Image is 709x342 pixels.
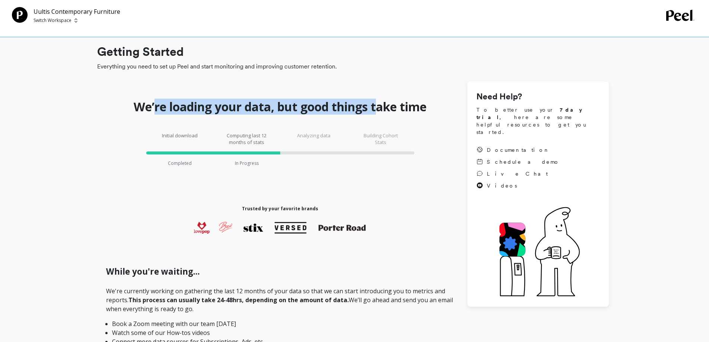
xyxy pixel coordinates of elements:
strong: This process can usually take 24-48hrs, depending on the amount of data. [128,296,349,304]
p: Switch Workspace [33,17,71,23]
h1: Trusted by your favorite brands [242,206,318,212]
h1: Getting Started [97,43,609,61]
p: Initial download [157,132,202,146]
span: Documentation [487,146,550,154]
p: Building Cohort Stats [358,132,403,146]
span: Live Chat [487,170,548,178]
span: To better use your , here are some helpful resources to get you started. [476,106,600,136]
img: picker [74,17,77,23]
p: Analyzing data [291,132,336,146]
h1: While you're waiting... [106,265,454,278]
strong: 7 day trial [476,107,588,120]
span: Videos [487,182,517,189]
span: Everything you need to set up Peel and start monitoring and improving customer retention. [97,62,609,71]
h1: We’re loading your data, but good things take time [134,99,427,114]
li: Watch some of our How-tos videos [112,328,448,337]
p: Computing last 12 months of stats [224,132,269,146]
a: Documentation [476,146,560,154]
span: Schedule a demo [487,158,560,166]
p: Uultis Contemporary Furniture [33,7,120,16]
img: Team Profile [12,7,28,23]
li: Book a Zoom meeting with our team [DATE] [112,319,448,328]
a: Schedule a demo [476,158,560,166]
a: Videos [476,182,560,189]
h1: Need Help? [476,90,600,103]
p: Completed [168,160,192,166]
p: In Progress [235,160,259,166]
